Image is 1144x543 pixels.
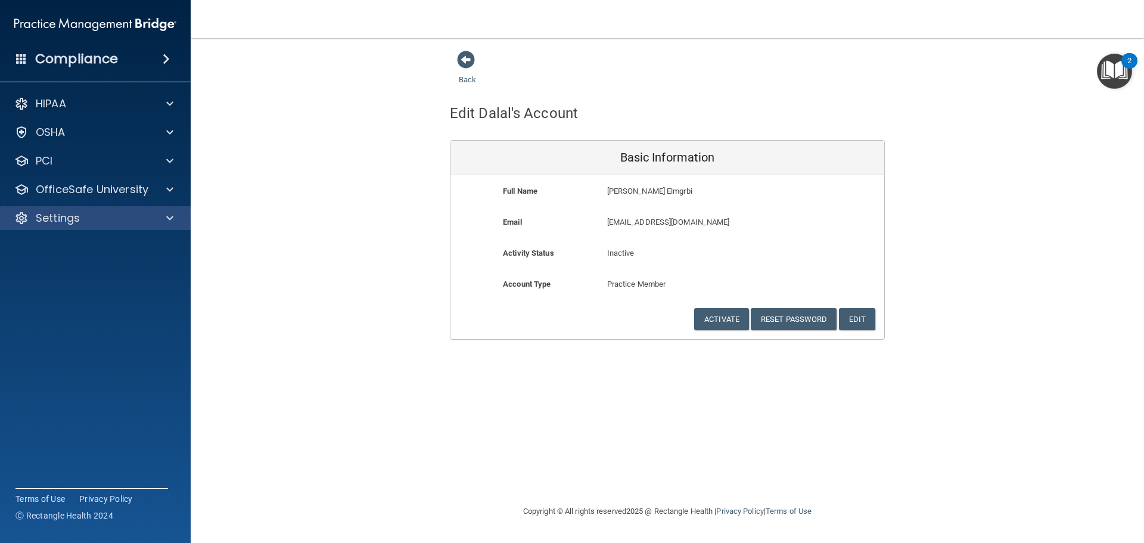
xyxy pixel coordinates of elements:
b: Activity Status [503,249,554,257]
a: Privacy Policy [79,493,133,505]
a: Back [459,61,476,84]
a: PCI [14,154,173,168]
b: Email [503,218,522,226]
h4: Edit Dalal's Account [450,106,578,121]
a: Settings [14,211,173,225]
button: Open Resource Center, 2 new notifications [1097,54,1132,89]
p: PCI [36,154,52,168]
p: OSHA [36,125,66,139]
b: Full Name [503,187,537,196]
a: Terms of Use [766,507,812,516]
p: [EMAIL_ADDRESS][DOMAIN_NAME] [607,215,797,229]
a: Terms of Use [15,493,65,505]
p: Settings [36,211,80,225]
a: Privacy Policy [716,507,763,516]
div: Basic Information [450,141,884,175]
p: [PERSON_NAME] Elmgrbi [607,184,797,198]
img: PMB logo [14,13,176,36]
a: OfficeSafe University [14,182,173,197]
button: Activate [694,308,749,330]
a: OSHA [14,125,173,139]
span: Ⓒ Rectangle Health 2024 [15,510,113,522]
div: Copyright © All rights reserved 2025 @ Rectangle Health | | [450,492,885,530]
h4: Compliance [35,51,118,67]
p: OfficeSafe University [36,182,148,197]
div: 2 [1127,61,1131,76]
p: Practice Member [607,277,728,291]
p: HIPAA [36,97,66,111]
a: HIPAA [14,97,173,111]
b: Account Type [503,280,551,288]
button: Reset Password [751,308,837,330]
p: Inactive [607,246,728,260]
button: Edit [839,308,875,330]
